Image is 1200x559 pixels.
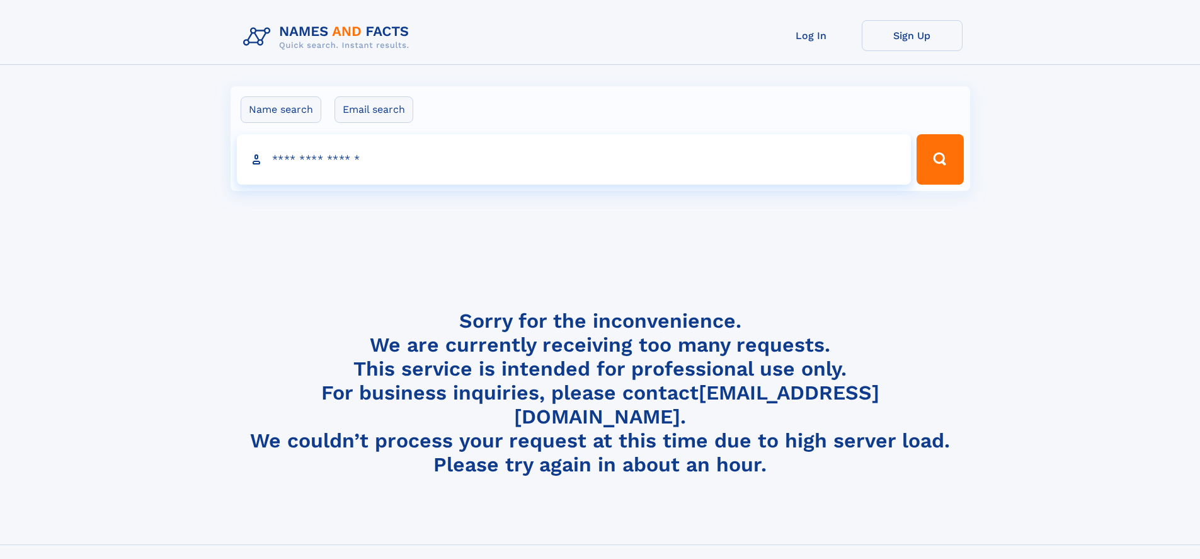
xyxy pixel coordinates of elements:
[237,134,911,185] input: search input
[238,309,963,477] h4: Sorry for the inconvenience. We are currently receiving too many requests. This service is intend...
[334,96,413,123] label: Email search
[514,381,879,429] a: [EMAIL_ADDRESS][DOMAIN_NAME]
[761,20,862,51] a: Log In
[862,20,963,51] a: Sign Up
[238,20,420,54] img: Logo Names and Facts
[917,134,963,185] button: Search Button
[241,96,321,123] label: Name search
